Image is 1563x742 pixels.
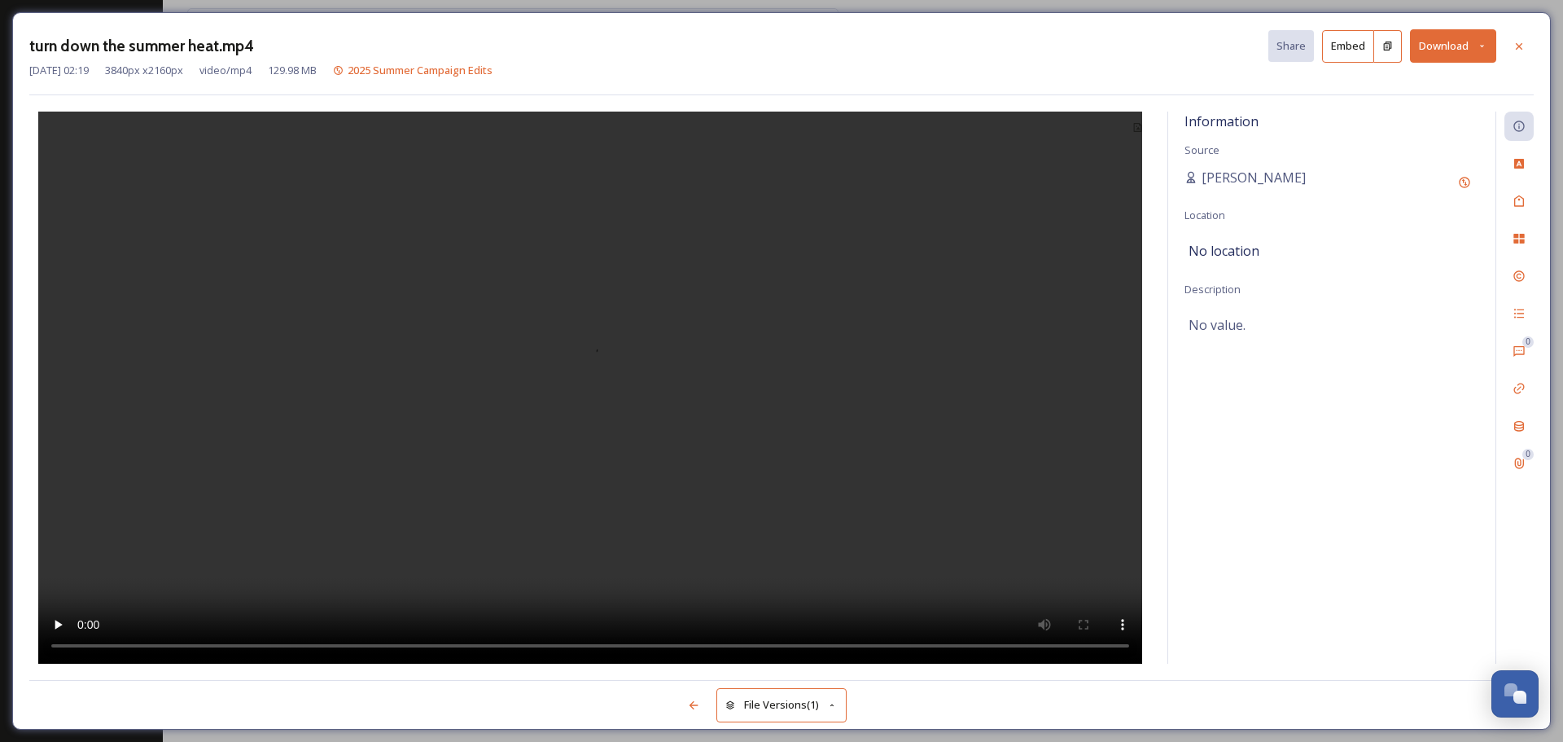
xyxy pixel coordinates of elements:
span: No location [1189,241,1259,261]
span: [DATE] 02:19 [29,63,89,78]
span: Information [1184,112,1259,130]
span: 129.98 MB [268,63,317,78]
div: 0 [1522,336,1534,348]
span: No value. [1189,315,1246,335]
span: [PERSON_NAME] [1202,168,1306,187]
span: video/mp4 [199,63,252,78]
button: Open Chat [1491,670,1539,718]
button: Download [1410,29,1496,63]
span: Location [1184,208,1225,222]
div: 0 [1522,449,1534,460]
span: Source [1184,143,1219,157]
span: Description [1184,282,1241,296]
span: 3840 px x 2160 px [105,63,183,78]
span: 2025 Summer Campaign Edits [348,63,493,77]
button: Embed [1322,30,1374,63]
h3: turn down the summer heat.mp4 [29,34,254,58]
button: Share [1268,30,1314,62]
button: File Versions(1) [716,688,847,722]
